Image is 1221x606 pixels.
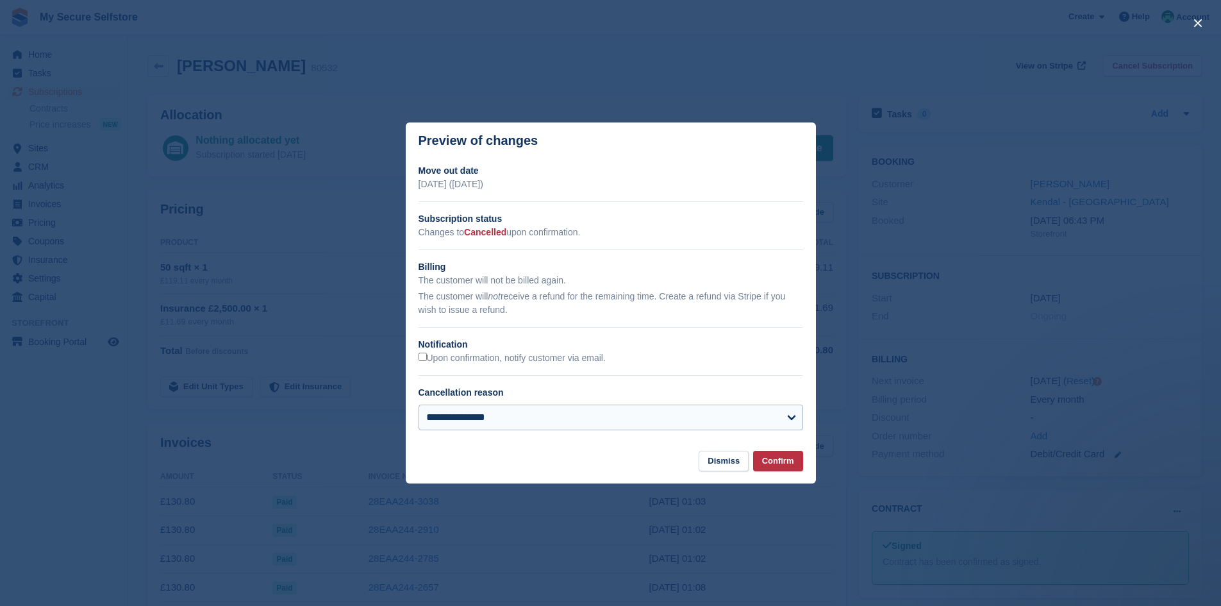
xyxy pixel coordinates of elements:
button: close [1188,13,1208,33]
input: Upon confirmation, notify customer via email. [419,353,427,361]
h2: Subscription status [419,212,803,226]
p: Preview of changes [419,133,538,148]
button: Confirm [753,451,803,472]
p: The customer will receive a refund for the remaining time. Create a refund via Stripe if you wish... [419,290,803,317]
h2: Billing [419,260,803,274]
p: [DATE] ([DATE]) [419,178,803,191]
h2: Notification [419,338,803,351]
em: not [488,291,500,301]
p: The customer will not be billed again. [419,274,803,287]
label: Upon confirmation, notify customer via email. [419,353,606,364]
label: Cancellation reason [419,387,504,398]
p: Changes to upon confirmation. [419,226,803,239]
button: Dismiss [699,451,749,472]
h2: Move out date [419,164,803,178]
span: Cancelled [464,227,506,237]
